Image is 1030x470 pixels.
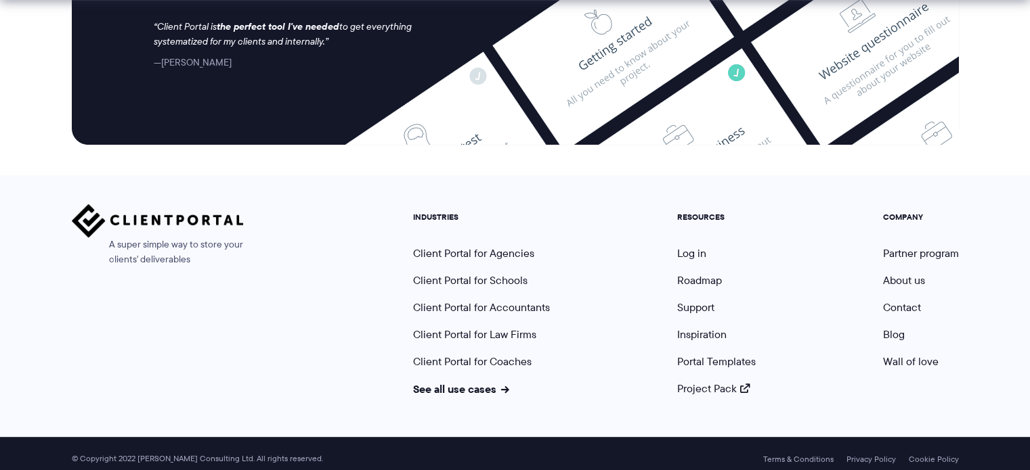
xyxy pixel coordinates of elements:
a: Portal Templates [677,354,756,369]
span: A super simple way to store your clients' deliverables [72,237,244,267]
a: Wall of love [883,354,939,369]
a: Partner program [883,245,959,261]
a: Terms & Conditions [763,454,834,464]
a: Log in [677,245,706,261]
a: Contact [883,300,921,315]
a: Project Pack [677,381,750,396]
a: About us [883,273,925,288]
h5: INDUSTRIES [413,212,550,222]
a: Support [677,300,714,315]
p: Client Portal is to get everything systematized for my clients and internally. [154,20,430,49]
a: Client Portal for Agencies [413,245,534,261]
h5: COMPANY [883,212,959,222]
a: Roadmap [677,273,722,288]
a: Blog [883,327,905,342]
a: Privacy Policy [846,454,896,464]
span: © Copyright 2022 [PERSON_NAME] Consulting Ltd. All rights reserved. [65,454,330,464]
strong: the perfect tool I've needed [217,19,339,34]
a: Client Portal for Schools [413,273,528,288]
a: See all use cases [413,381,509,397]
a: Cookie Policy [909,454,959,464]
a: Client Portal for Coaches [413,354,532,369]
cite: [PERSON_NAME] [154,55,232,69]
a: Client Portal for Accountants [413,300,550,315]
a: Inspiration [677,327,727,342]
h5: RESOURCES [677,212,756,222]
a: Client Portal for Law Firms [413,327,536,342]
